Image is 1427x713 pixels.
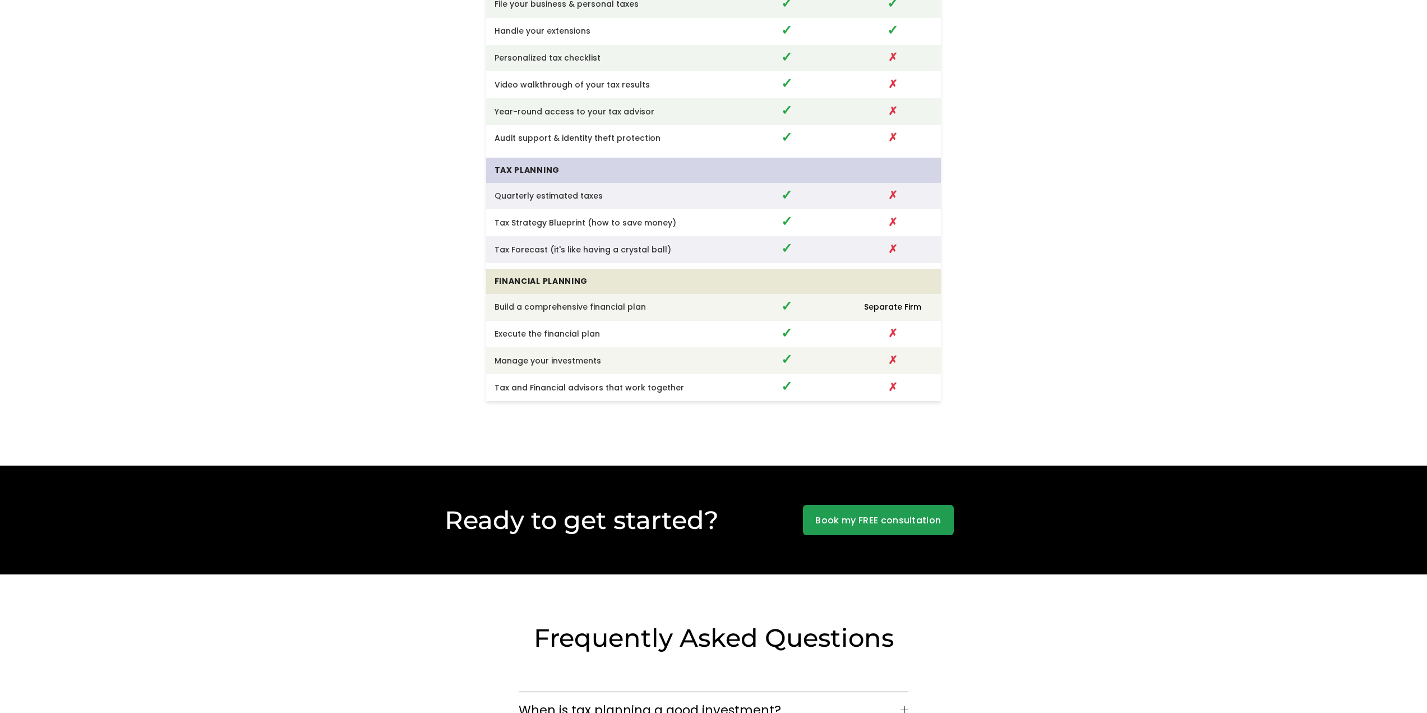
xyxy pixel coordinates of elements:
[781,297,792,315] span: ✓
[486,622,941,654] h2: Frequently Asked Questions
[888,325,898,341] span: ✗
[781,101,792,119] span: ✓
[781,48,792,66] span: ✓
[781,186,792,204] span: ✓
[387,504,776,536] h2: Ready to get started?
[486,236,729,263] td: Tax Forecast (it's like having a crystal ball)
[781,212,792,231] span: ✓
[486,158,729,183] td: Tax Planning
[888,103,898,119] span: ✗
[486,321,729,348] td: Execute the financial plan
[844,294,941,321] td: Separate Firm
[781,239,792,257] span: ✓
[486,98,729,125] td: Year-round access to your tax advisor
[887,21,898,39] span: ✓
[888,130,898,145] span: ✗
[888,49,898,65] span: ✗
[781,377,792,395] span: ✓
[888,76,898,92] span: ✗
[888,352,898,368] span: ✗
[781,21,792,39] span: ✓
[486,294,729,321] td: Build a comprehensive financial plan
[486,18,729,45] td: Handle your extensions
[486,374,729,401] td: Tax and Financial advisors that work together
[486,347,729,374] td: Manage your investments
[781,128,792,146] span: ✓
[888,214,898,230] span: ✗
[486,209,729,236] td: Tax Strategy Blueprint (how to save money)
[486,71,729,98] td: Video walkthrough of your tax results
[486,45,729,72] td: Personalized tax checklist
[781,324,792,342] span: ✓
[486,269,729,294] td: Financial Planning
[803,505,954,535] a: Book my FREE consultation
[781,74,792,93] span: ✓
[888,187,898,203] span: ✗
[486,125,729,152] td: Audit support & identity theft protection
[486,183,729,210] td: Quarterly estimated taxes
[888,379,898,395] span: ✗
[888,241,898,257] span: ✗
[781,350,792,369] span: ✓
